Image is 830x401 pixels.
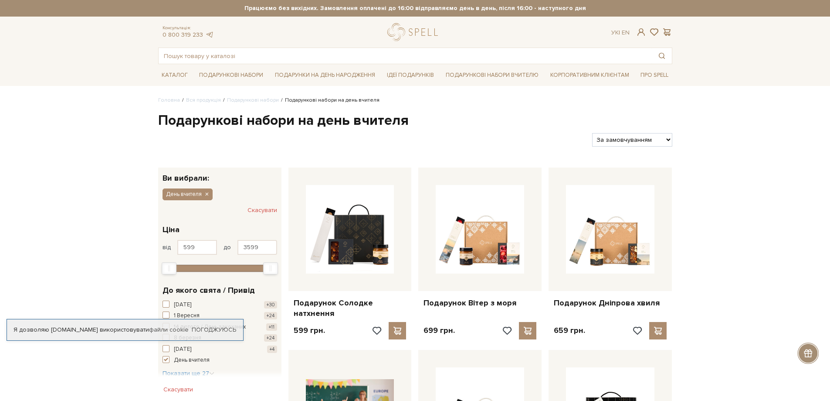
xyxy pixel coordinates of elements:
button: День вчителя [163,189,213,200]
span: +24 [264,334,277,342]
span: День вчителя [166,190,202,198]
span: | [619,29,620,36]
span: День вчителя [174,356,210,365]
span: +4 [267,346,277,353]
span: До якого свята / Привід [163,284,255,296]
span: 1 Вересня [174,312,200,320]
div: Я дозволяю [DOMAIN_NAME] використовувати [7,326,243,334]
span: +30 [264,301,277,308]
div: Min [162,262,176,274]
a: Про Spell [637,69,672,82]
span: +24 [264,312,277,319]
a: Подарункові набори [227,97,279,103]
a: Головна [158,97,180,103]
p: 599 грн. [294,326,325,336]
a: telegram [205,31,214,38]
button: Скасувати [247,203,277,217]
a: En [622,29,630,36]
span: до [224,243,231,251]
span: [DATE] [174,345,191,354]
a: Каталог [158,69,191,82]
a: Погоджуюсь [192,326,236,334]
a: Подарункові набори [196,69,267,82]
p: 659 грн. [554,326,585,336]
a: Вся продукція [186,97,221,103]
a: Подарункові набори Вчителю [442,68,542,82]
button: Скасувати [158,383,198,397]
input: Пошук товару у каталозі [159,48,652,64]
button: Показати ще 27 [163,369,214,378]
a: Подарунок Вітер з моря [423,298,536,308]
a: Подарунок Дніпрова хвиля [554,298,667,308]
a: Ідеї подарунків [383,69,437,82]
span: [DATE] [174,301,191,309]
span: Ціна [163,224,180,236]
div: Ук [611,29,630,37]
div: Max [263,262,278,274]
span: +11 [266,323,277,331]
button: [DATE] +30 [163,301,277,309]
a: Подарунки на День народження [271,69,379,82]
h1: Подарункові набори на день вчителя [158,112,672,130]
span: 14 лютого / День закоханих [174,323,246,332]
button: 1 Вересня +24 [163,312,277,320]
p: 699 грн. [423,326,455,336]
a: Корпоративним клієнтам [547,69,633,82]
strong: Працюємо без вихідних. Замовлення оплачені до 16:00 відправляємо день в день, після 16:00 - насту... [158,4,672,12]
button: День вчителя [163,356,277,365]
li: Подарункові набори на день вчителя [279,96,379,104]
a: 0 800 319 233 [163,31,203,38]
a: файли cookie [149,326,189,333]
span: Консультація: [163,25,214,31]
span: від [163,243,171,251]
a: logo [387,23,442,41]
a: Подарунок Солодке натхнення [294,298,407,319]
div: Ви вибрали: [158,168,281,182]
input: Ціна [237,240,277,255]
input: Ціна [177,240,217,255]
button: Пошук товару у каталозі [652,48,672,64]
button: [DATE] +4 [163,345,277,354]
